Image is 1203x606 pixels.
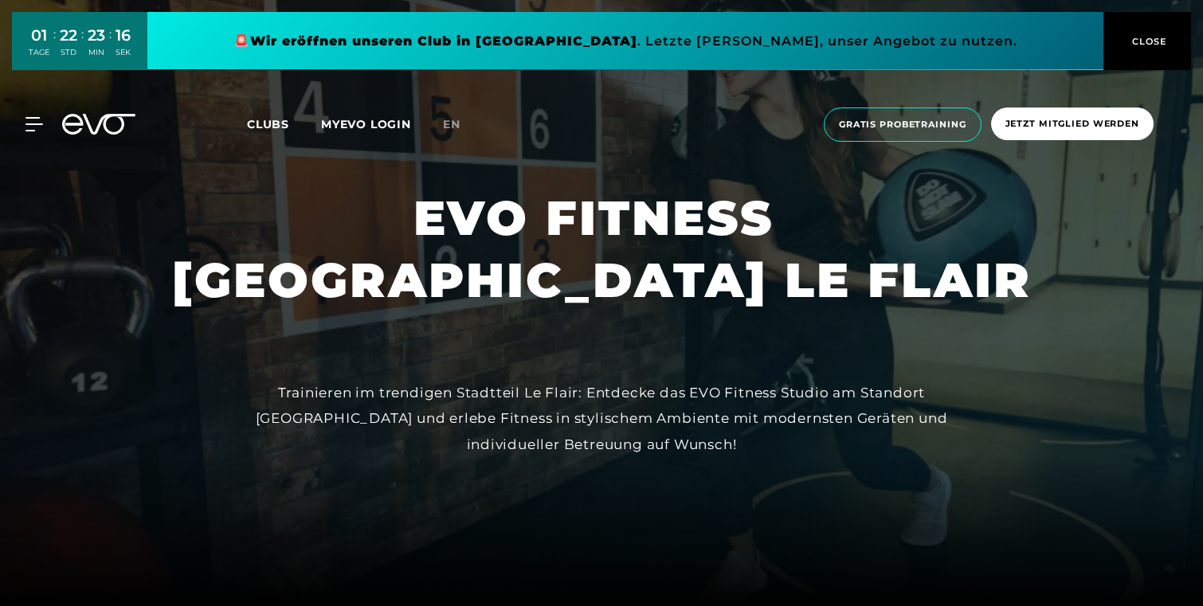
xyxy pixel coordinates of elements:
[60,47,77,58] div: STD
[60,24,77,47] div: 22
[29,24,49,47] div: 01
[819,108,986,142] a: Gratis Probetraining
[1005,117,1139,131] span: Jetzt Mitglied werden
[88,24,105,47] div: 23
[1128,34,1167,49] span: CLOSE
[243,380,960,457] div: Trainieren im trendigen Stadtteil Le Flair: Entdecke das EVO Fitness Studio am Standort [GEOGRAPH...
[443,117,460,131] span: en
[116,24,131,47] div: 16
[247,116,321,131] a: Clubs
[247,117,289,131] span: Clubs
[29,47,49,58] div: TAGE
[1103,12,1191,70] button: CLOSE
[81,25,84,68] div: :
[53,25,56,68] div: :
[986,108,1158,142] a: Jetzt Mitglied werden
[88,47,105,58] div: MIN
[321,117,411,131] a: MYEVO LOGIN
[109,25,112,68] div: :
[172,187,1032,311] h1: EVO FITNESS [GEOGRAPHIC_DATA] LE FLAIR
[116,47,131,58] div: SEK
[443,115,480,134] a: en
[839,118,966,131] span: Gratis Probetraining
